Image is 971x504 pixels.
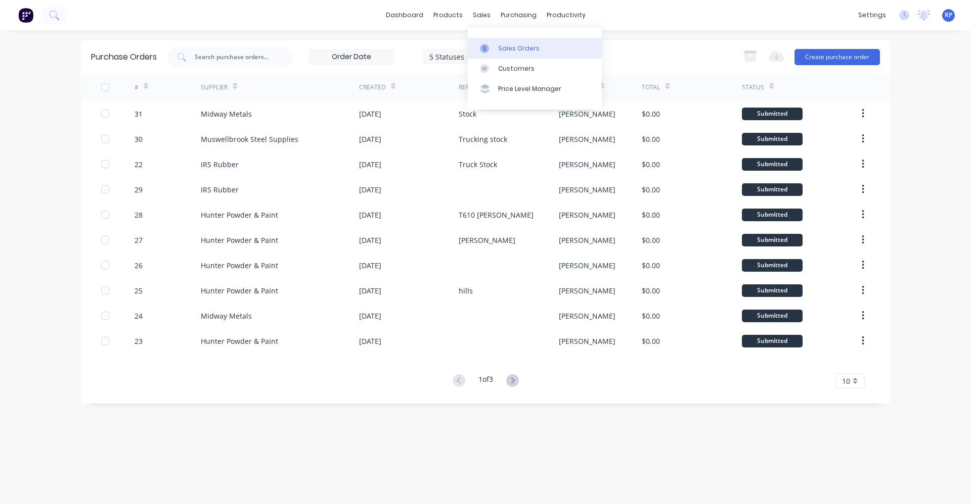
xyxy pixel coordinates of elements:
div: Submitted [742,108,803,120]
div: IRS Rubber [201,184,239,195]
div: [DATE] [359,285,381,296]
div: $0.00 [642,210,660,220]
div: 27 [135,235,143,245]
div: Supplier [201,83,228,92]
div: # [135,83,139,92]
div: $0.00 [642,159,660,170]
div: Stock [459,109,476,119]
div: [DATE] [359,184,381,195]
div: [PERSON_NAME] [559,285,615,296]
div: IRS Rubber [201,159,239,170]
div: Submitted [742,158,803,171]
input: Search purchase orders... [194,52,278,62]
div: 23 [135,336,143,346]
div: purchasing [496,8,542,23]
div: hills [459,285,473,296]
div: 1 of 3 [478,374,493,388]
div: [DATE] [359,210,381,220]
button: Create purchase order [795,49,880,65]
div: 25 [135,285,143,296]
div: productivity [542,8,591,23]
div: Submitted [742,310,803,322]
div: products [428,8,468,23]
div: [PERSON_NAME] [559,184,615,195]
div: Customers [498,64,535,73]
div: Sales Orders [498,44,540,53]
div: $0.00 [642,109,660,119]
a: Price Level Manager [468,79,602,99]
div: Midway Metals [201,311,252,321]
div: Submitted [742,259,803,272]
div: Midway Metals [201,109,252,119]
div: Submitted [742,133,803,145]
div: Reference [459,83,492,92]
div: Submitted [742,209,803,221]
a: Sales Orders [468,38,602,58]
div: 22 [135,159,143,170]
div: [PERSON_NAME] [559,311,615,321]
div: 31 [135,109,143,119]
div: $0.00 [642,285,660,296]
div: [PERSON_NAME] [559,260,615,271]
div: 29 [135,184,143,195]
div: Hunter Powder & Paint [201,285,278,296]
div: 26 [135,260,143,271]
div: Trucking stock [459,134,507,144]
div: Hunter Powder & Paint [201,235,278,245]
div: [PERSON_NAME] [559,109,615,119]
div: $0.00 [642,235,660,245]
span: RP [945,11,952,20]
div: Muswellbrook Steel Supplies [201,134,298,144]
div: [PERSON_NAME] [559,235,615,245]
div: [PERSON_NAME] [559,134,615,144]
div: [DATE] [359,260,381,271]
span: 10 [842,376,850,386]
div: [PERSON_NAME] [459,235,515,245]
div: Hunter Powder & Paint [201,210,278,220]
div: sales [468,8,496,23]
div: Total [642,83,660,92]
div: Status [742,83,764,92]
div: $0.00 [642,134,660,144]
div: Submitted [742,284,803,297]
input: Order Date [309,49,394,65]
div: Submitted [742,183,803,196]
div: Price Level Manager [498,84,561,93]
a: dashboard [381,8,428,23]
div: Hunter Powder & Paint [201,260,278,271]
div: [DATE] [359,134,381,144]
div: T610 [PERSON_NAME] [459,210,534,220]
div: Submitted [742,335,803,347]
div: $0.00 [642,184,660,195]
a: Customers [468,59,602,79]
div: $0.00 [642,260,660,271]
div: [DATE] [359,109,381,119]
div: [DATE] [359,159,381,170]
div: Truck Stock [459,159,497,170]
div: 30 [135,134,143,144]
div: 5 Statuses [429,51,502,62]
div: 28 [135,210,143,220]
div: [PERSON_NAME] [559,336,615,346]
div: $0.00 [642,336,660,346]
div: [DATE] [359,336,381,346]
div: 24 [135,311,143,321]
img: Factory [18,8,33,23]
div: Submitted [742,234,803,246]
div: Purchase Orders [91,51,157,63]
div: Created [359,83,386,92]
div: [DATE] [359,235,381,245]
div: settings [853,8,891,23]
div: $0.00 [642,311,660,321]
div: [PERSON_NAME] [559,159,615,170]
div: [DATE] [359,311,381,321]
div: Hunter Powder & Paint [201,336,278,346]
div: [PERSON_NAME] [559,210,615,220]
